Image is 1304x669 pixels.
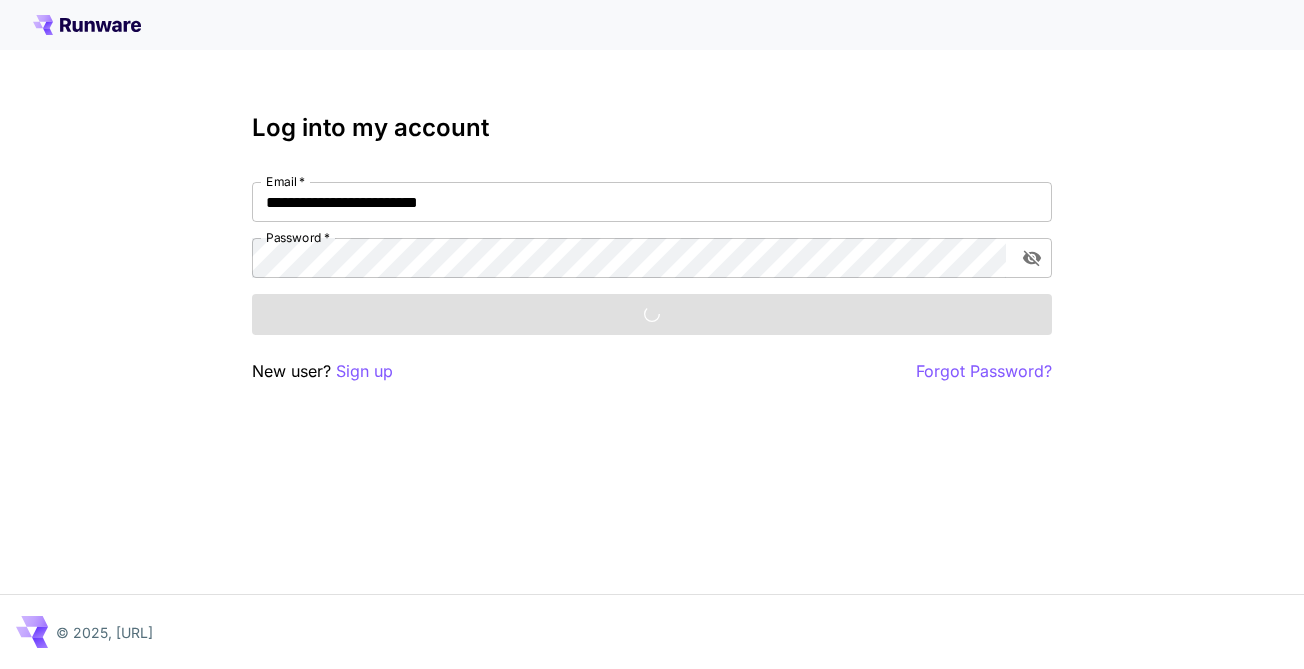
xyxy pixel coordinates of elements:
button: Forgot Password? [916,359,1052,384]
h3: Log into my account [252,114,1052,142]
p: © 2025, [URL] [56,622,153,643]
button: toggle password visibility [1014,240,1050,276]
label: Password [266,229,330,246]
button: Sign up [336,359,393,384]
label: Email [266,173,305,190]
p: New user? [252,359,393,384]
